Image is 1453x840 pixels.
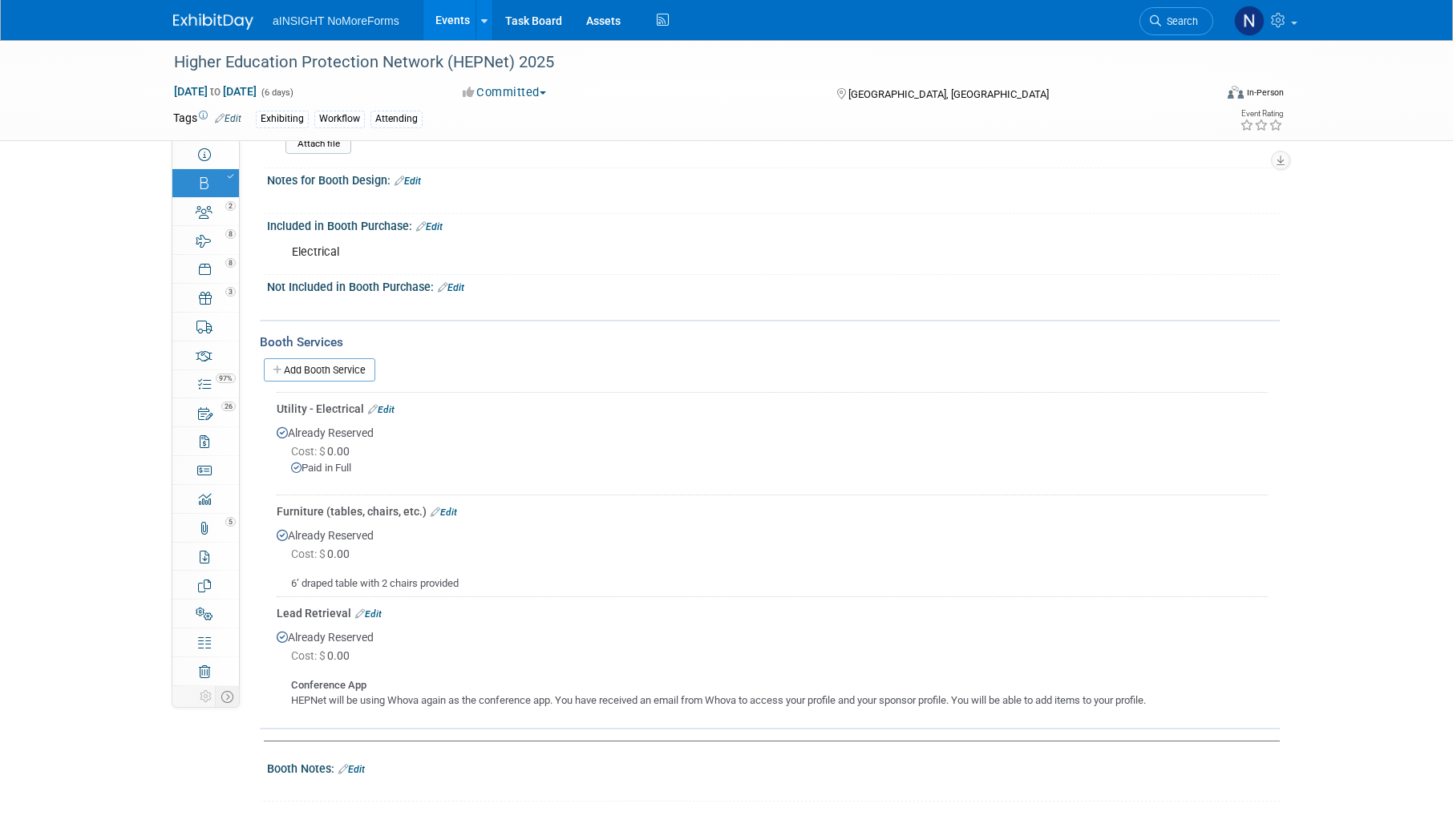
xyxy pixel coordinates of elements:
a: Edit [438,282,464,293]
span: 97% [216,374,236,383]
a: 8 [172,255,239,283]
div: Electrical [281,236,1087,269]
a: Edit [431,507,457,518]
div: Included in Booth Purchase: [267,214,1280,235]
div: Not Included in Booth Purchase: [267,275,1280,296]
div: Lead Retrieval [277,605,1268,621]
img: ExhibitDay [173,14,253,30]
span: 0.00 [291,649,356,662]
td: Personalize Event Tab Strip [196,686,216,707]
span: 8 [225,229,236,239]
a: 8 [172,226,239,254]
span: Cost: $ [291,649,327,662]
a: Edit [338,764,365,775]
a: 26 [172,398,239,426]
b: Conference App [291,679,366,691]
a: 3 [172,284,239,312]
a: Edit [395,176,421,187]
div: Already Reserved [277,519,1268,592]
td: Toggle Event Tabs [216,686,240,707]
div: Event Rating [1240,110,1283,118]
span: to [208,85,223,98]
i: Booth reservation complete [228,173,233,180]
div: Exhibiting [256,111,309,127]
div: Booth Services [260,333,1280,351]
div: 6’ draped table with 2 chairs provided [277,563,1268,592]
a: 97% [172,370,239,398]
span: 3 [225,287,236,297]
a: Edit [416,221,443,232]
span: aINSIGHT NoMoreForms [273,14,399,27]
div: Furniture (tables, chairs, etc.) [277,503,1268,519]
span: Cost: $ [291,547,327,560]
a: 5 [172,514,239,542]
span: 0.00 [291,445,356,458]
a: Add Booth Service [264,358,375,382]
span: 2 [225,201,236,211]
div: Event Format [1119,83,1284,107]
div: Notes for Booth Design: [267,168,1280,189]
td: Tags [173,110,241,128]
span: 26 [221,402,236,411]
img: Format-Inperson.png [1228,86,1244,99]
span: Search [1161,15,1198,27]
div: Already Reserved [277,621,1268,708]
div: Workflow [314,111,365,127]
div: Already Reserved [277,417,1268,489]
div: Booth Notes: [267,757,1280,777]
a: Edit [215,113,241,124]
div: Utility - Electrical [277,401,1268,417]
span: [DATE] [DATE] [173,84,257,99]
a: Search [1139,7,1213,35]
button: Committed [457,84,552,101]
a: 2 [172,198,239,226]
img: Nichole Brown [1234,6,1265,36]
div: In-Person [1246,87,1284,99]
span: (6 days) [260,87,293,98]
span: 0.00 [291,547,356,560]
div: Higher Education Protection Network (HEPNet) 2025 [168,48,1189,77]
a: Edit [368,404,395,415]
div: Attending [370,111,423,127]
div: HEPNet will be using Whova again as the conference app. You have received an email from Whova to ... [277,665,1268,708]
span: [GEOGRAPHIC_DATA], [GEOGRAPHIC_DATA] [848,88,1049,100]
span: Cost: $ [291,445,327,458]
div: Paid in Full [291,461,1268,476]
span: 5 [225,517,236,527]
a: Edit [355,608,382,620]
span: 8 [225,258,236,268]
